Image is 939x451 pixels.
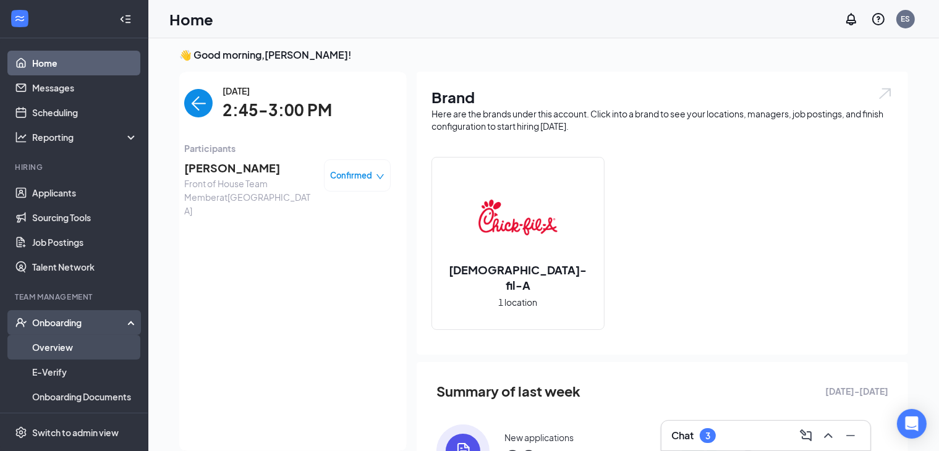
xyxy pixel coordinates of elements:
[331,169,373,182] span: Confirmed
[32,230,138,255] a: Job Postings
[184,159,314,177] span: [PERSON_NAME]
[15,292,135,302] div: Team Management
[32,409,138,434] a: Activity log
[184,89,213,117] button: back-button
[32,100,138,125] a: Scheduling
[32,384,138,409] a: Onboarding Documents
[897,409,927,439] div: Open Intercom Messenger
[431,107,893,132] div: Here are the brands under this account. Click into a brand to see your locations, managers, job p...
[818,426,838,445] button: ChevronUp
[15,426,27,439] svg: Settings
[15,162,135,172] div: Hiring
[223,98,332,123] span: 2:45-3:00 PM
[431,86,893,107] h1: Brand
[821,428,836,443] svg: ChevronUp
[32,51,138,75] a: Home
[119,13,132,25] svg: Collapse
[825,384,888,398] span: [DATE] - [DATE]
[799,428,814,443] svg: ComposeMessage
[169,9,213,30] h1: Home
[223,84,332,98] span: [DATE]
[877,86,893,101] img: open.6027fd2a22e1237b5b06.svg
[705,431,710,441] div: 3
[436,381,580,402] span: Summary of last week
[184,177,314,217] span: Front of House Team Member at [GEOGRAPHIC_DATA]
[32,205,138,230] a: Sourcing Tools
[901,14,911,24] div: ES
[796,426,816,445] button: ComposeMessage
[871,12,886,27] svg: QuestionInfo
[499,295,538,309] span: 1 location
[32,316,127,329] div: Onboarding
[32,335,138,360] a: Overview
[32,75,138,100] a: Messages
[844,12,859,27] svg: Notifications
[32,180,138,205] a: Applicants
[32,426,119,439] div: Switch to admin view
[14,12,26,25] svg: WorkstreamLogo
[32,255,138,279] a: Talent Network
[432,262,604,293] h2: [DEMOGRAPHIC_DATA]-fil-A
[671,429,694,442] h3: Chat
[32,360,138,384] a: E-Verify
[179,48,908,62] h3: 👋 Good morning, [PERSON_NAME] !
[376,172,385,181] span: down
[15,316,27,329] svg: UserCheck
[843,428,858,443] svg: Minimize
[32,131,138,143] div: Reporting
[841,426,860,445] button: Minimize
[15,131,27,143] svg: Analysis
[504,431,574,444] div: New applications
[184,141,391,155] span: Participants
[478,178,558,257] img: Chick-fil-A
